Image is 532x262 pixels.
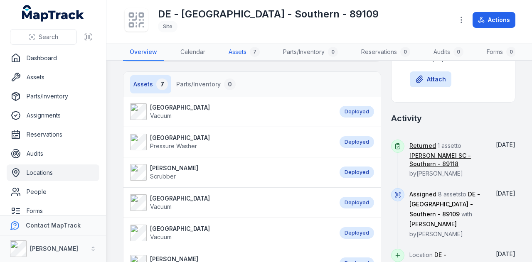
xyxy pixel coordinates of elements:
[427,44,470,61] a: Audits0
[7,164,99,181] a: Locations
[130,103,331,120] a: [GEOGRAPHIC_DATA]Vacuum
[158,21,177,32] div: Site
[340,167,374,178] div: Deployed
[7,126,99,143] a: Reservations
[409,220,457,228] a: [PERSON_NAME]
[222,44,266,61] a: Assets7
[123,44,164,61] a: Overview
[150,194,210,203] strong: [GEOGRAPHIC_DATA]
[7,88,99,105] a: Parts/Inventory
[340,106,374,118] div: Deployed
[480,44,523,61] a: Forms0
[409,191,480,218] span: DE - [GEOGRAPHIC_DATA] - Southern - 89109
[150,112,172,119] span: Vacuum
[409,191,480,238] span: 8 assets to with by [PERSON_NAME]
[10,29,77,45] button: Search
[496,250,515,257] time: 1/7/2025, 4:23:41 PM
[340,227,374,239] div: Deployed
[150,164,198,172] strong: [PERSON_NAME]
[39,33,58,41] span: Search
[496,141,515,148] time: 8/28/2025, 4:53:19 PM
[506,47,516,57] div: 0
[496,190,515,197] span: [DATE]
[276,44,345,61] a: Parts/Inventory0
[150,203,172,210] span: Vacuum
[410,71,451,87] button: Attach
[150,103,210,112] strong: [GEOGRAPHIC_DATA]
[328,47,338,57] div: 0
[174,44,212,61] a: Calendar
[496,250,515,257] span: [DATE]
[496,190,515,197] time: 8/14/2025, 3:24:20 PM
[150,225,210,233] strong: [GEOGRAPHIC_DATA]
[7,145,99,162] a: Audits
[453,47,463,57] div: 0
[158,7,379,21] h1: DE - [GEOGRAPHIC_DATA] - Southern - 89109
[7,184,99,200] a: People
[130,225,331,241] a: [GEOGRAPHIC_DATA]Vacuum
[224,78,236,90] div: 0
[30,245,78,252] strong: [PERSON_NAME]
[22,5,84,22] a: MapTrack
[150,142,197,149] span: Pressure Washer
[400,47,410,57] div: 0
[409,142,436,150] a: Returned
[7,50,99,66] a: Dashboard
[173,75,239,93] button: Parts/Inventory0
[473,12,515,28] button: Actions
[130,75,171,93] button: Assets7
[7,107,99,124] a: Assignments
[409,190,436,198] a: Assigned
[7,69,99,86] a: Assets
[391,113,422,124] h2: Activity
[409,142,484,177] span: 1 asset to by [PERSON_NAME]
[355,44,417,61] a: Reservations0
[340,197,374,208] div: Deployed
[130,194,331,211] a: [GEOGRAPHIC_DATA]Vacuum
[156,78,168,90] div: 7
[409,152,484,168] a: [PERSON_NAME] SC - Southern - 89118
[7,203,99,219] a: Forms
[250,47,260,57] div: 7
[496,141,515,148] span: [DATE]
[26,222,81,229] strong: Contact MapTrack
[340,136,374,148] div: Deployed
[130,134,331,150] a: [GEOGRAPHIC_DATA]Pressure Washer
[150,134,210,142] strong: [GEOGRAPHIC_DATA]
[150,233,172,240] span: Vacuum
[150,173,176,180] span: Scrubber
[130,164,331,181] a: [PERSON_NAME]Scrubber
